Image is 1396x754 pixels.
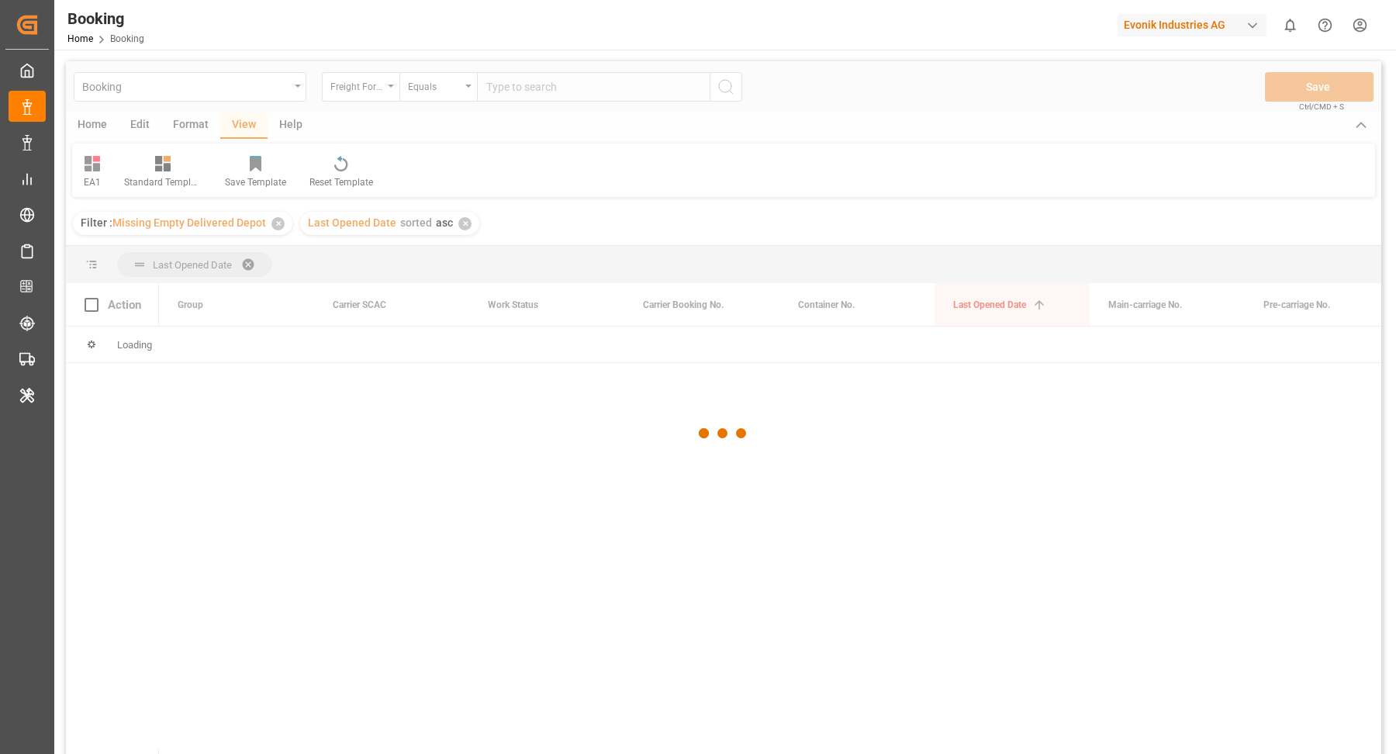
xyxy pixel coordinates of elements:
button: Help Center [1308,8,1342,43]
div: Booking [67,7,144,30]
button: Evonik Industries AG [1118,10,1273,40]
button: show 0 new notifications [1273,8,1308,43]
a: Home [67,33,93,44]
div: Evonik Industries AG [1118,14,1266,36]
